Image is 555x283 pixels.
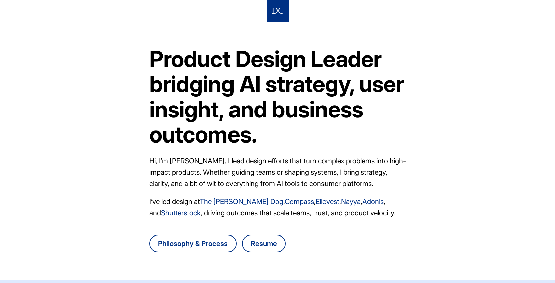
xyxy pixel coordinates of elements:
a: The [PERSON_NAME] Dog [200,197,283,206]
a: Download Danny Chang's resume as a PDF file [242,235,286,252]
img: Logo [272,5,283,17]
a: Go to Danny Chang's design philosophy and process page [149,235,237,252]
a: Nayya [341,197,361,206]
h1: Product Design Leader bridging AI strategy, user insight, and business outcomes. [149,46,406,147]
a: Adonis [362,197,384,206]
a: Compass [285,197,314,206]
p: I’ve led design at , , , , , and , driving outcomes that scale teams, trust, and product velocity. [149,196,406,219]
a: Ellevest [316,197,339,206]
p: Hi, I’m [PERSON_NAME]. I lead design efforts that turn complex problems into high-impact products... [149,155,406,189]
a: Shutterstock [161,209,201,217]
